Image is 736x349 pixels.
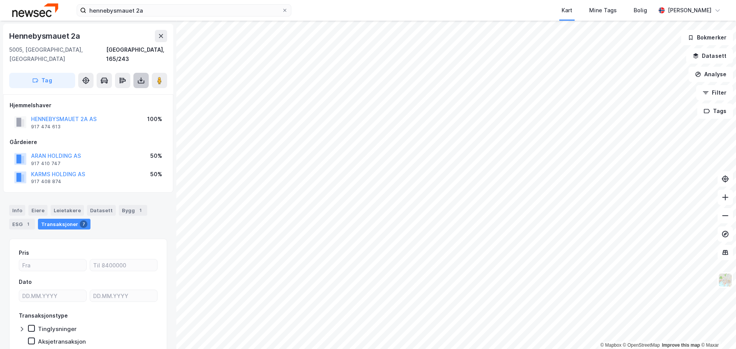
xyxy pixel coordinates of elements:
[9,73,75,88] button: Tag
[718,273,733,287] img: Z
[589,6,617,15] div: Mine Tags
[51,205,84,216] div: Leietakere
[9,205,25,216] div: Info
[28,205,48,216] div: Eiere
[90,290,157,301] input: DD.MM.YYYY
[38,219,90,229] div: Transaksjoner
[696,85,733,100] button: Filter
[150,151,162,161] div: 50%
[31,124,61,130] div: 917 474 613
[86,5,282,16] input: Søk på adresse, matrikkel, gårdeiere, leietakere eller personer
[80,220,87,228] div: 7
[10,138,167,147] div: Gårdeiere
[150,170,162,179] div: 50%
[681,30,733,45] button: Bokmerker
[147,115,162,124] div: 100%
[38,338,86,345] div: Aksjetransaksjon
[9,30,82,42] div: Hennebysmauet 2a
[38,325,77,333] div: Tinglysninger
[19,290,86,301] input: DD.MM.YYYY
[662,342,700,348] a: Improve this map
[9,45,106,64] div: 5005, [GEOGRAPHIC_DATA], [GEOGRAPHIC_DATA]
[686,48,733,64] button: Datasett
[19,277,32,287] div: Dato
[19,311,68,320] div: Transaksjonstype
[12,3,58,17] img: newsec-logo.f6e21ccffca1b3a03d2d.png
[90,259,157,271] input: Til 8400000
[87,205,116,216] div: Datasett
[562,6,572,15] div: Kart
[698,312,736,349] iframe: Chat Widget
[9,219,35,229] div: ESG
[106,45,167,64] div: [GEOGRAPHIC_DATA], 165/243
[24,220,32,228] div: 1
[668,6,711,15] div: [PERSON_NAME]
[688,67,733,82] button: Analyse
[119,205,147,216] div: Bygg
[31,161,61,167] div: 917 410 747
[19,248,29,257] div: Pris
[136,206,144,214] div: 1
[623,342,660,348] a: OpenStreetMap
[31,179,61,185] div: 917 408 874
[697,103,733,119] button: Tags
[10,101,167,110] div: Hjemmelshaver
[19,259,86,271] input: Fra
[600,342,621,348] a: Mapbox
[634,6,647,15] div: Bolig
